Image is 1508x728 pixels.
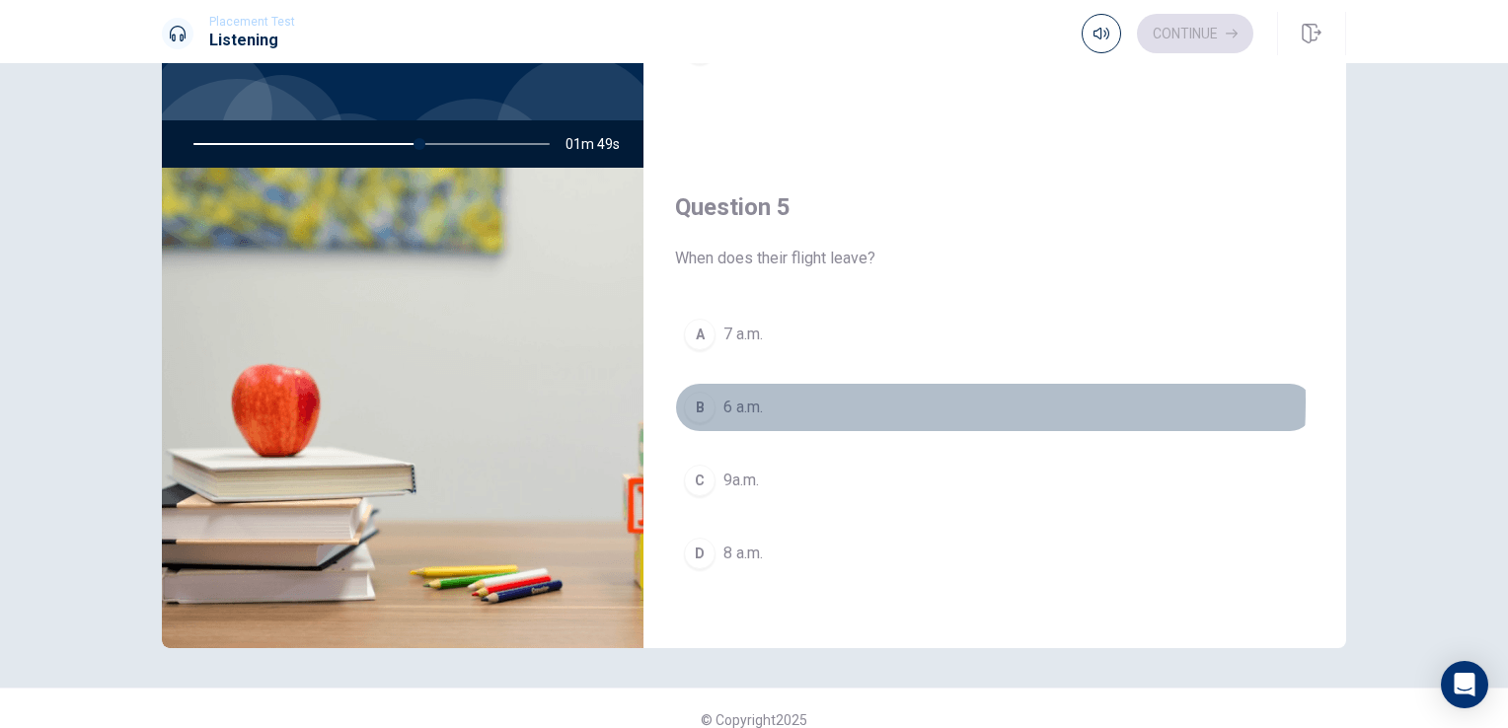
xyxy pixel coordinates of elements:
div: A [684,319,716,350]
div: C [684,465,716,496]
img: Discussing a Travel Itinerary [162,168,643,648]
div: B [684,392,716,423]
span: 7 a.m. [723,323,763,346]
span: 8 a.m. [723,542,763,565]
div: Open Intercom Messenger [1441,661,1488,708]
span: 01m 49s [565,120,636,168]
div: D [684,538,716,569]
span: Placement Test [209,15,295,29]
button: A7 a.m. [675,310,1315,359]
button: B6 a.m. [675,383,1315,432]
button: C9a.m. [675,456,1315,505]
button: D8 a.m. [675,529,1315,578]
span: © Copyright 2025 [701,712,807,728]
span: 9a.m. [723,469,759,492]
span: 6 a.m. [723,396,763,419]
h4: Question 5 [675,191,1315,223]
h1: Listening [209,29,295,52]
span: When does their flight leave? [675,247,1315,270]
